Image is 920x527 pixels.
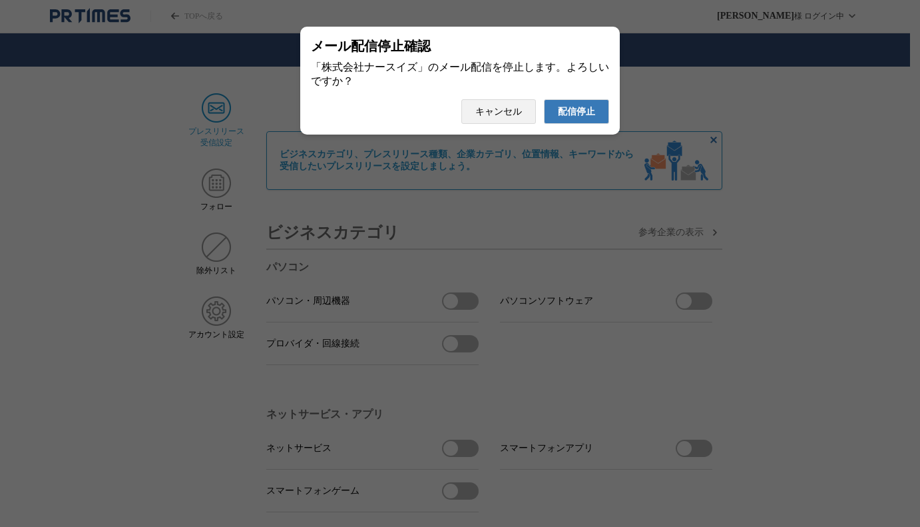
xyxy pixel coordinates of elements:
span: メール配信停止確認 [311,37,431,55]
span: 配信停止 [558,106,595,118]
span: キャンセル [475,106,522,118]
button: 配信停止 [544,99,609,124]
button: キャンセル [461,99,536,124]
div: 「株式会社ナースイズ」のメール配信を停止します。よろしいですか？ [311,61,609,89]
